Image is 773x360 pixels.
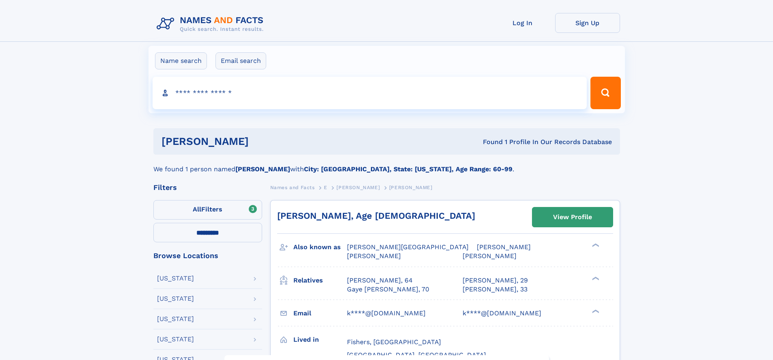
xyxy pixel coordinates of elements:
[324,185,327,190] span: E
[157,295,194,302] div: [US_STATE]
[347,276,413,285] a: [PERSON_NAME], 64
[490,13,555,33] a: Log In
[153,200,262,220] label: Filters
[235,165,290,173] b: [PERSON_NAME]
[347,351,486,359] span: [GEOGRAPHIC_DATA], [GEOGRAPHIC_DATA]
[155,52,207,69] label: Name search
[463,285,528,294] a: [PERSON_NAME], 33
[347,285,429,294] a: Gaye [PERSON_NAME], 70
[293,306,347,320] h3: Email
[304,165,512,173] b: City: [GEOGRAPHIC_DATA], State: [US_STATE], Age Range: 60-99
[477,243,531,251] span: [PERSON_NAME]
[215,52,266,69] label: Email search
[153,184,262,191] div: Filters
[389,185,433,190] span: [PERSON_NAME]
[277,211,475,221] a: [PERSON_NAME], Age [DEMOGRAPHIC_DATA]
[590,243,600,248] div: ❯
[553,208,592,226] div: View Profile
[555,13,620,33] a: Sign Up
[161,136,366,147] h1: [PERSON_NAME]
[336,185,380,190] span: [PERSON_NAME]
[157,316,194,322] div: [US_STATE]
[157,275,194,282] div: [US_STATE]
[347,243,469,251] span: [PERSON_NAME][GEOGRAPHIC_DATA]
[590,276,600,281] div: ❯
[157,336,194,343] div: [US_STATE]
[532,207,613,227] a: View Profile
[293,274,347,287] h3: Relatives
[463,252,517,260] span: [PERSON_NAME]
[153,155,620,174] div: We found 1 person named with .
[324,182,327,192] a: E
[366,138,612,147] div: Found 1 Profile In Our Records Database
[463,276,528,285] a: [PERSON_NAME], 29
[590,77,620,109] button: Search Button
[270,182,315,192] a: Names and Facts
[153,77,587,109] input: search input
[347,338,441,346] span: Fishers, [GEOGRAPHIC_DATA]
[347,252,401,260] span: [PERSON_NAME]
[153,252,262,259] div: Browse Locations
[336,182,380,192] a: [PERSON_NAME]
[590,308,600,314] div: ❯
[153,13,270,35] img: Logo Names and Facts
[293,240,347,254] h3: Also known as
[293,333,347,347] h3: Lived in
[193,205,201,213] span: All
